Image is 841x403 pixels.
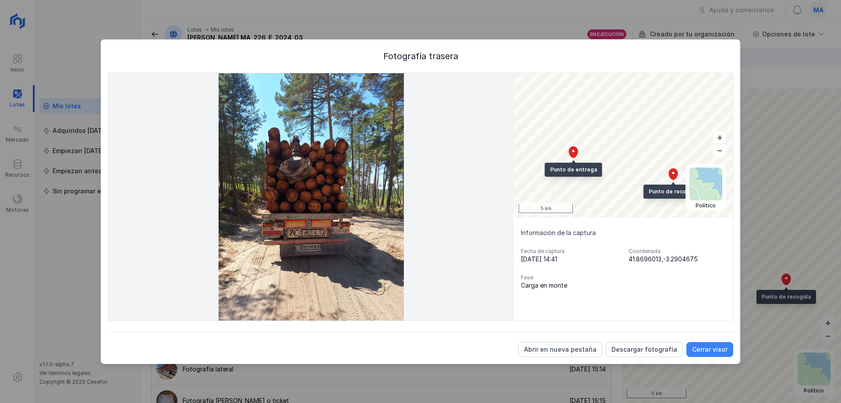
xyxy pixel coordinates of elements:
div: Información de la captura [521,228,726,237]
div: 41.8696013,-3.2904675 [629,255,726,264]
div: Fase [521,274,618,281]
div: Coordenada [629,248,726,255]
img: https://storage.googleapis.com/prod---trucker-nemus.appspot.com/images/527/527-2.jpg?X-Goog-Algor... [108,73,514,321]
div: Carga en monte [521,281,618,290]
button: – [713,144,726,157]
button: + [713,131,726,144]
div: Fotografía trasera [108,50,733,62]
div: Cerrar visor [692,345,728,354]
img: political.webp [689,168,722,200]
div: [DATE] 14:41 [521,255,618,264]
div: Político [689,202,722,209]
button: Abrir en nueva pestaña [518,342,602,357]
div: Descargar fotografía [611,345,677,354]
button: Descargar fotografía [606,342,683,357]
div: Fecha de captura [521,248,618,255]
button: Cerrar visor [686,342,733,357]
div: Abrir en nueva pestaña [524,345,597,354]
